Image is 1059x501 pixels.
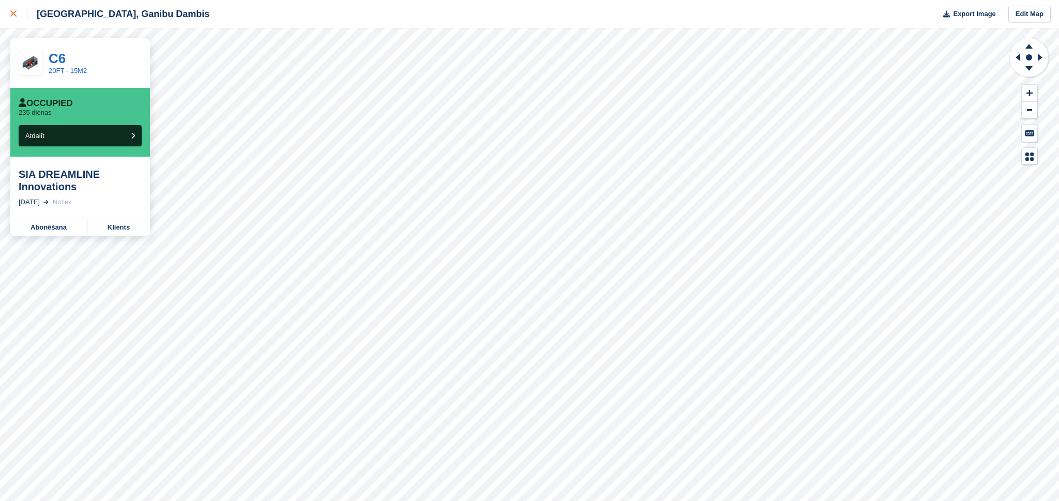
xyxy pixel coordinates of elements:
button: Keyboard Shortcuts [1022,125,1037,142]
div: [GEOGRAPHIC_DATA], Ganibu Dambis [27,8,209,20]
span: Atdalīt [25,132,44,140]
a: C6 [49,51,66,66]
img: arrow-right-light-icn-cde0832a797a2874e46488d9cf13f60e5c3a73dbe684e267c42b8395dfbc2abf.svg [43,200,49,204]
a: 20FT - 15M2 [49,67,87,74]
p: 235 dienas [19,109,52,117]
a: Klients [87,219,150,236]
div: Occupied [19,98,73,109]
div: SIA DREAMLINE Innovations [19,168,142,193]
a: Edit Map [1008,6,1051,23]
button: Export Image [937,6,996,23]
img: 20ft.png [19,54,43,71]
span: Export Image [953,9,995,19]
div: Notiek [53,197,72,207]
button: Map Legend [1022,148,1037,165]
button: Atdalīt [19,125,142,146]
a: Abonēšana [10,219,87,236]
div: [DATE] [19,197,40,207]
button: Zoom In [1022,85,1037,102]
button: Zoom Out [1022,102,1037,119]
